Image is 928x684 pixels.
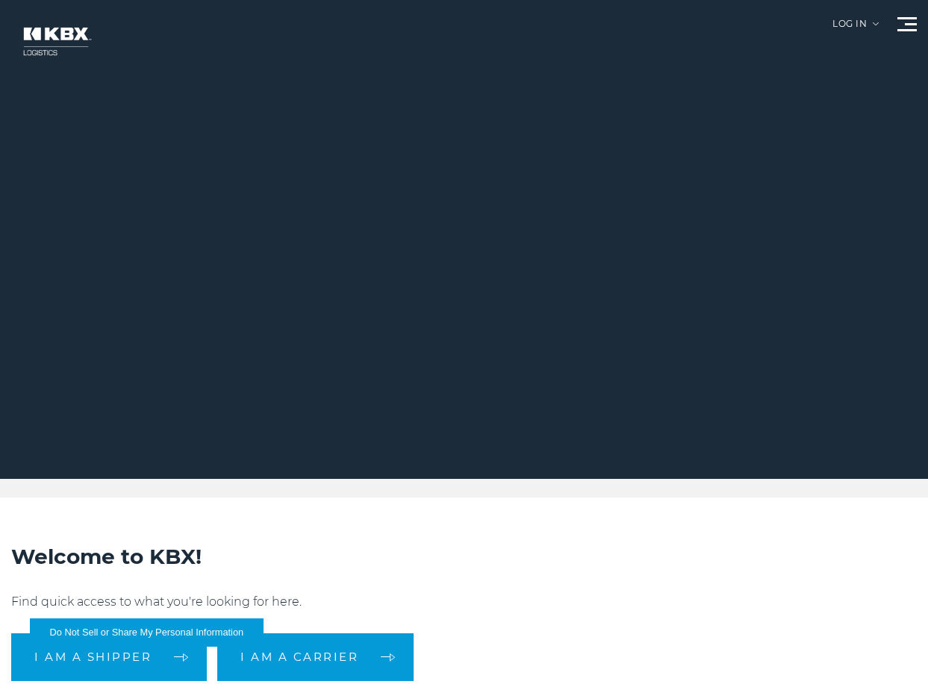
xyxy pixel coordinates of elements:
span: I am a carrier [240,651,358,662]
button: Do Not Sell or Share My Personal Information [30,618,264,647]
span: I am a shipper [34,651,152,662]
p: Find quick access to what you're looking for here. [11,593,917,611]
img: arrow [873,22,879,25]
h2: Welcome to KBX! [11,542,917,571]
div: Log in [832,19,879,40]
a: I am a carrier arrow arrow [217,633,414,681]
a: I am a shipper arrow arrow [11,633,207,681]
img: kbx logo [11,15,101,68]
